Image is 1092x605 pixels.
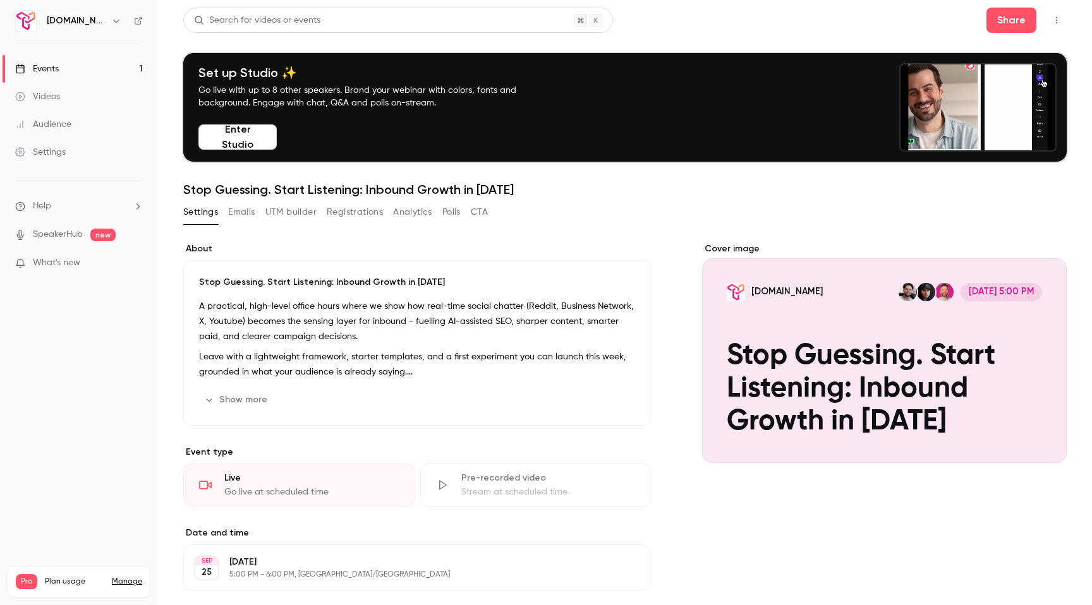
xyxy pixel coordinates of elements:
button: Settings [183,202,218,222]
p: Event type [183,446,652,458]
div: Videos [15,90,60,103]
button: Polls [442,202,461,222]
div: LiveGo live at scheduled time [183,464,415,506]
a: Manage [112,577,142,587]
button: Emails [228,202,255,222]
div: Settings [15,146,66,159]
span: What's new [33,256,80,270]
div: Events [15,63,59,75]
span: Pro [16,574,37,589]
p: Stop Guessing. Start Listening: Inbound Growth in [DATE] [199,276,636,289]
div: Pre-recorded video [461,472,636,484]
button: Enter Studio [198,124,277,150]
span: Plan usage [45,577,104,587]
button: UTM builder [265,202,317,222]
span: Help [33,200,51,213]
label: Date and time [183,527,652,539]
h4: Set up Studio ✨ [198,65,546,80]
button: Analytics [393,202,432,222]
div: Pre-recorded videoStream at scheduled time [420,464,652,506]
div: Audience [15,118,71,131]
div: SEP [195,556,218,565]
p: 5:00 PM - 6:00 PM, [GEOGRAPHIC_DATA]/[GEOGRAPHIC_DATA] [229,570,585,580]
img: Trigify.io [16,11,36,31]
label: Cover image [702,243,1067,255]
li: help-dropdown-opener [15,200,143,213]
label: About [183,243,652,255]
span: new [90,229,116,241]
div: Search for videos or events [194,14,320,27]
div: Stream at scheduled time [461,486,636,498]
a: SpeakerHub [33,228,83,241]
button: CTA [471,202,488,222]
button: Registrations [327,202,383,222]
p: Leave with a lightweight framework, starter templates, and a first experiment you can launch this... [199,349,636,380]
button: Share [986,8,1036,33]
div: Go live at scheduled time [224,486,399,498]
section: Cover image [702,243,1067,463]
p: A practical, high-level office hours where we show how real-time social chatter (Reddit, Business... [199,299,636,344]
p: [DATE] [229,556,585,568]
button: Show more [199,390,275,410]
h1: Stop Guessing. Start Listening: Inbound Growth in [DATE] [183,182,1067,197]
p: 25 [202,566,212,578]
p: Go live with up to 8 other speakers. Brand your webinar with colors, fonts and background. Engage... [198,84,546,109]
h6: [DOMAIN_NAME] [47,15,106,27]
div: Live [224,472,399,484]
